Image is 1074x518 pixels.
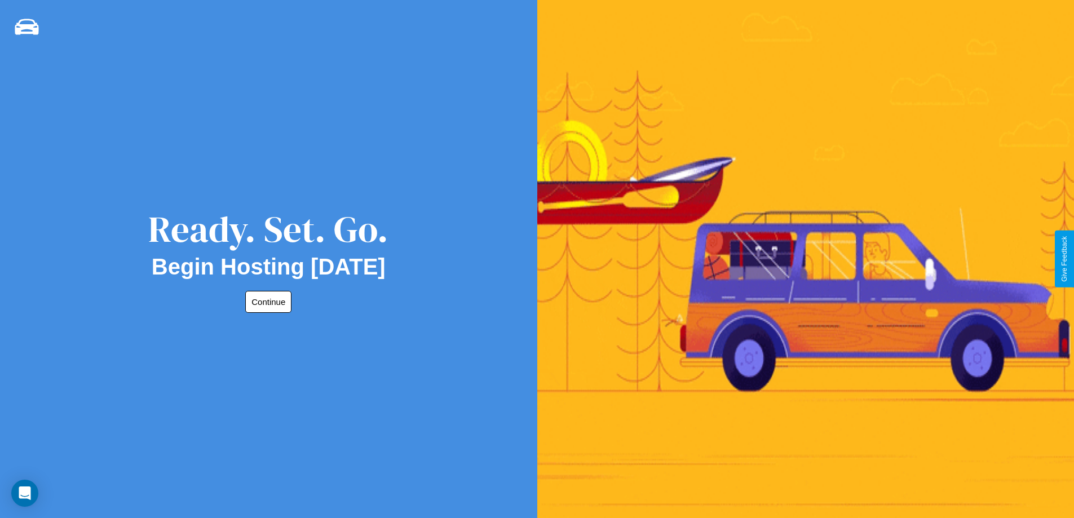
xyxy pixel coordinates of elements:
[11,480,38,507] div: Open Intercom Messenger
[1060,236,1068,282] div: Give Feedback
[152,254,386,280] h2: Begin Hosting [DATE]
[148,204,388,254] div: Ready. Set. Go.
[245,291,291,313] button: Continue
